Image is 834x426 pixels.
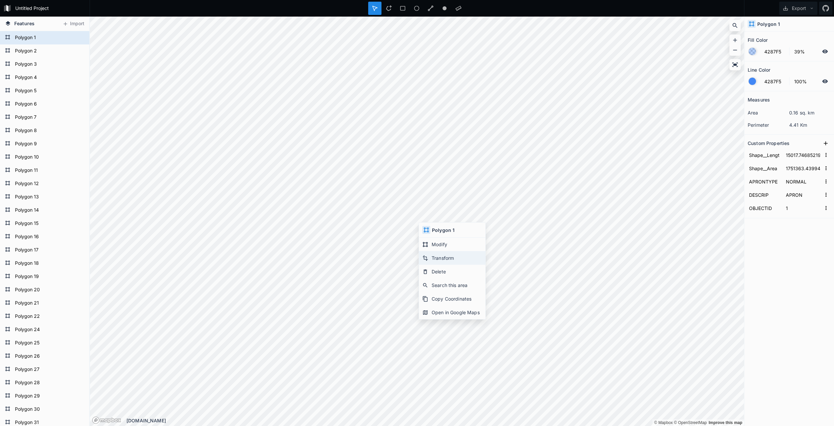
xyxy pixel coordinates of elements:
input: Empty [785,190,821,200]
div: Copy Coordinates [419,292,485,306]
h2: Fill Color [748,35,768,45]
dd: 0.16 sq. km [789,109,831,116]
h2: Line Color [748,65,770,75]
div: Search this area [419,278,485,292]
dt: area [748,109,789,116]
input: Empty [785,203,821,213]
input: Empty [785,163,821,173]
a: Map feedback [709,420,742,425]
div: Modify [419,238,485,251]
input: Empty [785,150,821,160]
button: Import [59,19,88,29]
h4: Polygon 1 [432,227,455,234]
div: Transform [419,251,485,265]
span: Features [14,20,35,27]
input: Name [748,163,781,173]
a: OpenStreetMap [674,420,707,425]
div: Open in Google Maps [419,306,485,319]
input: Name [748,177,781,186]
input: Name [748,203,781,213]
h2: Custom Properties [748,138,790,148]
h4: Polygon 1 [757,21,780,28]
div: [DOMAIN_NAME] [126,417,744,424]
a: Mapbox [654,420,673,425]
dt: perimeter [748,121,789,128]
a: Mapbox logo [92,416,121,424]
input: Name [748,190,781,200]
h2: Measures [748,95,770,105]
button: Export [779,2,817,15]
dd: 4.41 Km [789,121,831,128]
input: Empty [785,177,821,186]
div: Delete [419,265,485,278]
input: Name [748,150,781,160]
